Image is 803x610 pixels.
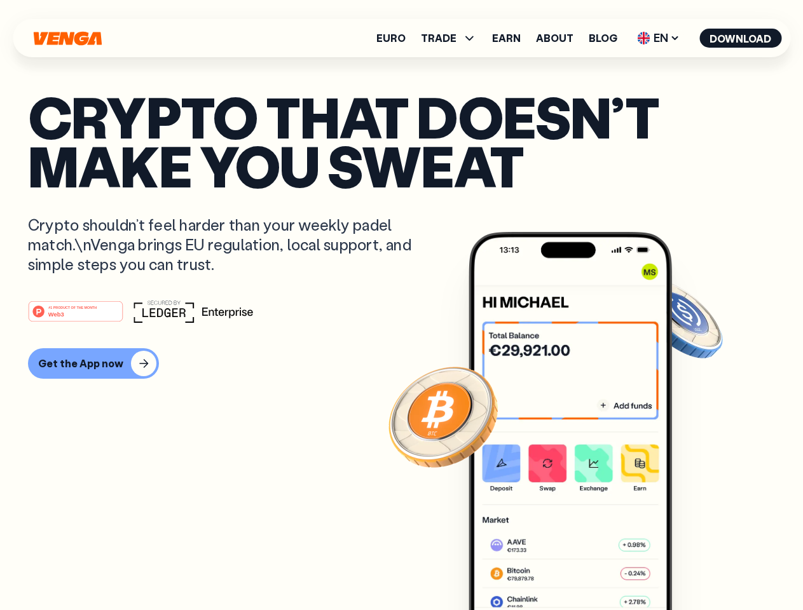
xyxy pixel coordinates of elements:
tspan: Web3 [48,310,64,317]
div: Get the App now [38,357,123,370]
span: TRADE [421,30,477,46]
img: Bitcoin [386,359,500,473]
a: Euro [376,33,406,43]
a: #1 PRODUCT OF THE MONTHWeb3 [28,308,123,325]
a: About [536,33,573,43]
a: Blog [589,33,617,43]
svg: Home [32,31,103,46]
p: Crypto that doesn’t make you sweat [28,92,775,189]
img: flag-uk [637,32,650,44]
p: Crypto shouldn’t feel harder than your weekly padel match.\nVenga brings EU regulation, local sup... [28,215,430,274]
a: Earn [492,33,521,43]
a: Get the App now [28,348,775,379]
img: USDC coin [634,273,725,365]
span: EN [633,28,684,48]
button: Get the App now [28,348,159,379]
button: Download [699,29,781,48]
span: TRADE [421,33,456,43]
tspan: #1 PRODUCT OF THE MONTH [48,305,97,309]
